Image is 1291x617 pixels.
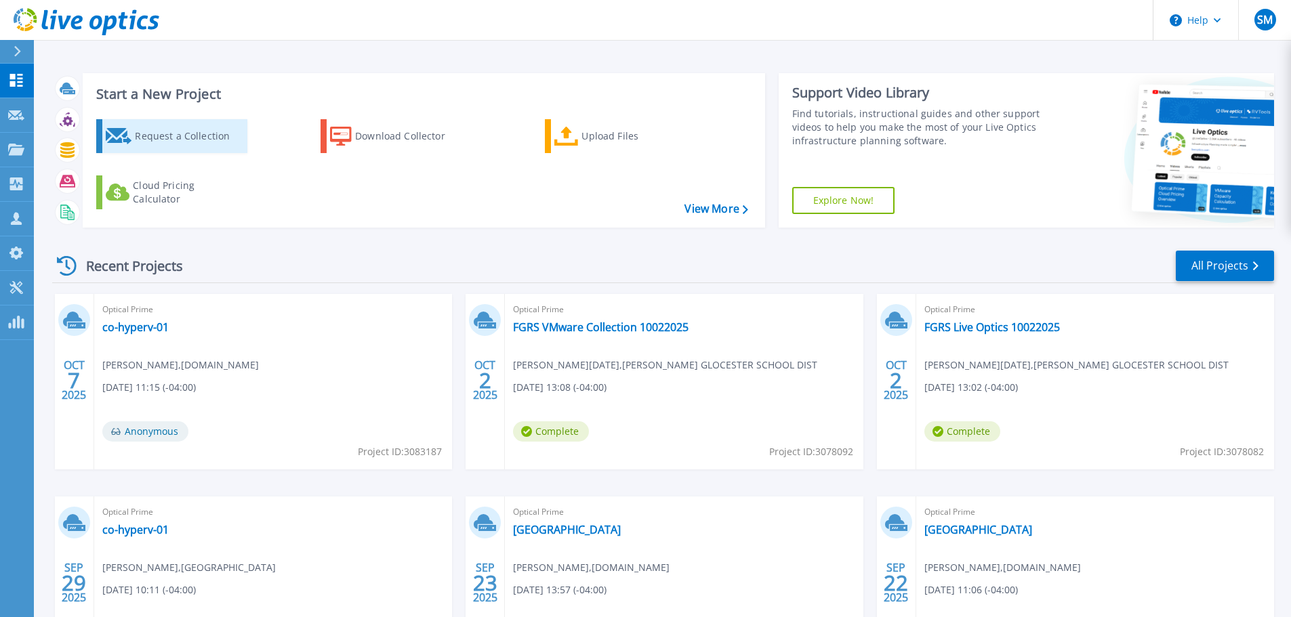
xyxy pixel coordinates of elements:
span: SM [1257,14,1273,25]
div: Cloud Pricing Calculator [133,179,241,206]
span: 2 [479,375,491,386]
span: Complete [513,421,589,442]
h3: Start a New Project [96,87,747,102]
span: Optical Prime [924,302,1266,317]
div: SEP 2025 [61,558,87,608]
div: Download Collector [355,123,464,150]
a: co-hyperv-01 [102,320,169,334]
div: OCT 2025 [883,356,909,405]
span: [PERSON_NAME] , [DOMAIN_NAME] [924,560,1081,575]
div: Upload Files [581,123,690,150]
span: [PERSON_NAME] , [GEOGRAPHIC_DATA] [102,560,276,575]
span: [DATE] 13:02 (-04:00) [924,380,1018,395]
a: FGRS Live Optics 10022025 [924,320,1060,334]
span: 2 [890,375,902,386]
span: [PERSON_NAME][DATE] , [PERSON_NAME] GLOCESTER SCHOOL DIST [924,358,1229,373]
span: Optical Prime [102,302,444,317]
span: 23 [473,577,497,589]
span: Project ID: 3083187 [358,444,442,459]
div: Support Video Library [792,84,1045,102]
span: [DATE] 13:08 (-04:00) [513,380,607,395]
a: Explore Now! [792,187,895,214]
a: Download Collector [321,119,472,153]
a: Cloud Pricing Calculator [96,175,247,209]
span: Optical Prime [513,302,855,317]
span: Complete [924,421,1000,442]
span: [DATE] 13:57 (-04:00) [513,582,607,597]
div: Recent Projects [52,249,201,282]
a: Request a Collection [96,119,247,153]
span: 22 [884,577,908,589]
div: SEP 2025 [472,558,498,608]
span: Project ID: 3078082 [1180,444,1264,459]
span: [DATE] 11:15 (-04:00) [102,380,196,395]
div: OCT 2025 [61,356,87,405]
div: SEP 2025 [883,558,909,608]
span: Anonymous [102,421,188,442]
a: [GEOGRAPHIC_DATA] [513,523,621,536]
span: Optical Prime [513,505,855,519]
span: 7 [68,375,80,386]
div: OCT 2025 [472,356,498,405]
div: Find tutorials, instructional guides and other support videos to help you make the most of your L... [792,107,1045,148]
a: co-hyperv-01 [102,523,169,536]
span: 29 [62,577,86,589]
span: [DATE] 10:11 (-04:00) [102,582,196,597]
a: FGRS VMware Collection 10022025 [513,320,689,334]
div: Request a Collection [135,123,243,150]
span: [PERSON_NAME] , [DOMAIN_NAME] [513,560,670,575]
a: Upload Files [545,119,696,153]
a: View More [684,203,747,215]
span: [PERSON_NAME] , [DOMAIN_NAME] [102,358,259,373]
span: Project ID: 3078092 [769,444,853,459]
span: [DATE] 11:06 (-04:00) [924,582,1018,597]
span: Optical Prime [102,505,444,519]
span: [PERSON_NAME][DATE] , [PERSON_NAME] GLOCESTER SCHOOL DIST [513,358,817,373]
span: Optical Prime [924,505,1266,519]
a: All Projects [1176,251,1274,281]
a: [GEOGRAPHIC_DATA] [924,523,1032,536]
